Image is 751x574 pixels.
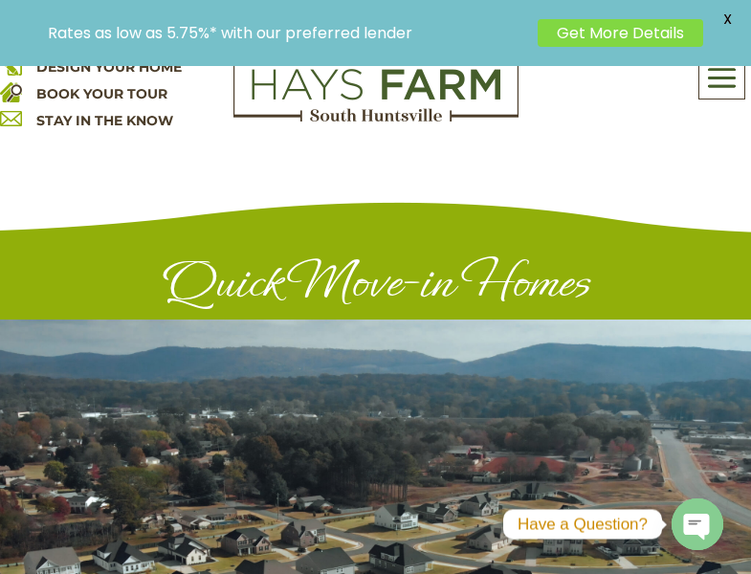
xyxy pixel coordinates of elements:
[36,58,182,76] a: DESIGN YOUR HOME
[36,112,173,129] a: STAY IN THE KNOW
[36,85,167,102] a: BOOK YOUR TOUR
[76,254,676,320] h1: Quick Move-in Homes
[538,19,703,47] a: Get More Details
[233,54,519,122] img: Logo
[233,109,519,126] a: hays farm homes huntsville development
[713,5,741,33] span: X
[48,24,528,42] p: Rates as low as 5.75%* with our preferred lender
